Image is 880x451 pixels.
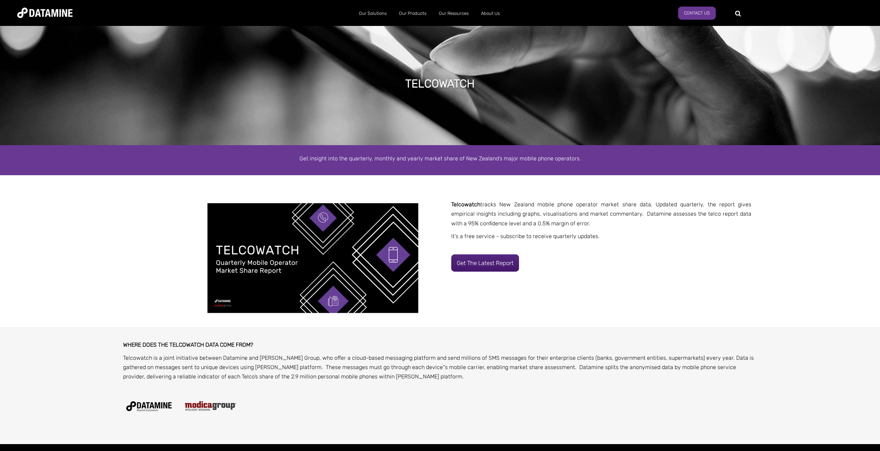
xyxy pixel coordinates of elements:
a: Our Solutions [353,4,393,22]
strong: WHERE DOES THE TELCOWATCH DATA COME FROM? [123,341,253,348]
strong: Telcowatch [451,201,480,208]
h1: TELCOWATCH [405,76,475,91]
span: tracks New Zealand mobile phone operator market share data. Updated quarterly, the report gives e... [451,201,751,226]
img: Copy of Telcowatch Report Template (2) [207,203,418,313]
img: Modica Group [185,401,237,411]
img: Datamine Logo With Strapline - Black-01 [123,397,175,414]
p: Telcowatch is a joint initiative between Datamine and [PERSON_NAME] Group, who offer a cloud-base... [123,353,757,382]
img: Datamine [17,8,73,18]
a: Our Resources [433,4,475,22]
p: Get insight into the quarterly, monthly and yearly market share of New Zealand’s major mobile pho... [243,154,637,163]
a: Contact us [678,7,716,20]
span: It's a free service - subscribe to receive quarterly updates. [451,233,600,239]
a: Our Products [393,4,433,22]
a: Get the latest report [451,254,519,272]
a: About Us [475,4,506,22]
